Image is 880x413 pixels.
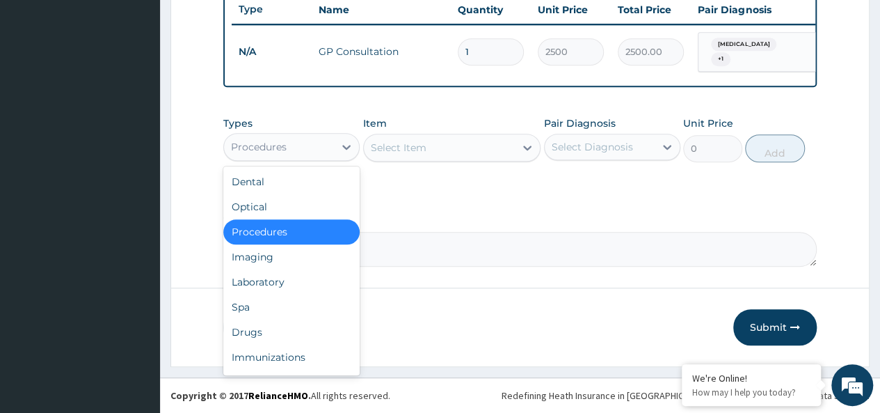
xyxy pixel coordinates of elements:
[371,141,426,155] div: Select Item
[544,116,616,130] label: Pair Diagnosis
[745,134,804,162] button: Add
[502,389,870,403] div: Redefining Heath Insurance in [GEOGRAPHIC_DATA] using Telemedicine and Data Science!
[552,140,633,154] div: Select Diagnosis
[223,320,360,345] div: Drugs
[26,70,56,104] img: d_794563401_company_1708531726252_794563401
[223,219,360,244] div: Procedures
[72,78,234,96] div: Chat with us now
[312,38,451,65] td: GP Consultation
[223,212,817,224] label: Comment
[733,309,817,345] button: Submit
[231,140,287,154] div: Procedures
[223,118,253,130] label: Types
[223,345,360,370] div: Immunizations
[7,270,265,318] textarea: Type your message and hit 'Enter'
[223,244,360,270] div: Imaging
[223,270,360,295] div: Laboratory
[692,372,810,384] div: We're Online!
[248,389,308,402] a: RelianceHMO
[223,169,360,194] div: Dental
[692,387,810,398] p: How may I help you today?
[711,38,776,52] span: [MEDICAL_DATA]
[683,116,733,130] label: Unit Price
[711,52,730,66] span: + 1
[232,39,312,65] td: N/A
[170,389,311,402] strong: Copyright © 2017 .
[223,370,360,395] div: Others
[223,194,360,219] div: Optical
[160,377,880,413] footer: All rights reserved.
[228,7,262,40] div: Minimize live chat window
[81,120,192,260] span: We're online!
[223,295,360,320] div: Spa
[363,116,387,130] label: Item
